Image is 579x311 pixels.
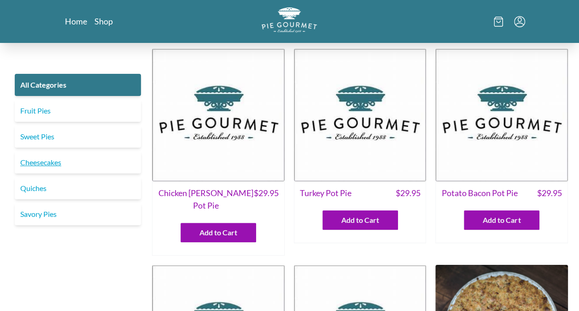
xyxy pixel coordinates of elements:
[537,187,562,199] span: $ 29.95
[15,74,141,96] a: All Categories
[15,126,141,148] a: Sweet Pies
[435,48,568,181] img: Potato Bacon Pot Pie
[181,223,256,242] button: Add to Cart
[15,177,141,199] a: Quiches
[483,215,521,226] span: Add to Cart
[262,7,317,33] img: logo
[199,227,237,238] span: Add to Cart
[300,187,351,199] span: Turkey Pot Pie
[254,187,279,212] span: $ 29.95
[395,187,420,199] span: $ 29.95
[322,210,398,230] button: Add to Cart
[341,215,379,226] span: Add to Cart
[94,16,113,27] a: Shop
[294,48,427,181] img: Turkey Pot Pie
[15,203,141,225] a: Savory Pies
[15,100,141,122] a: Fruit Pies
[514,16,525,27] button: Menu
[15,151,141,173] a: Cheesecakes
[158,187,254,212] span: Chicken [PERSON_NAME] Pot Pie
[152,48,285,181] img: Chicken Curry Pot Pie
[262,7,317,36] a: Logo
[441,187,517,199] span: Potato Bacon Pot Pie
[65,16,87,27] a: Home
[464,210,539,230] button: Add to Cart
